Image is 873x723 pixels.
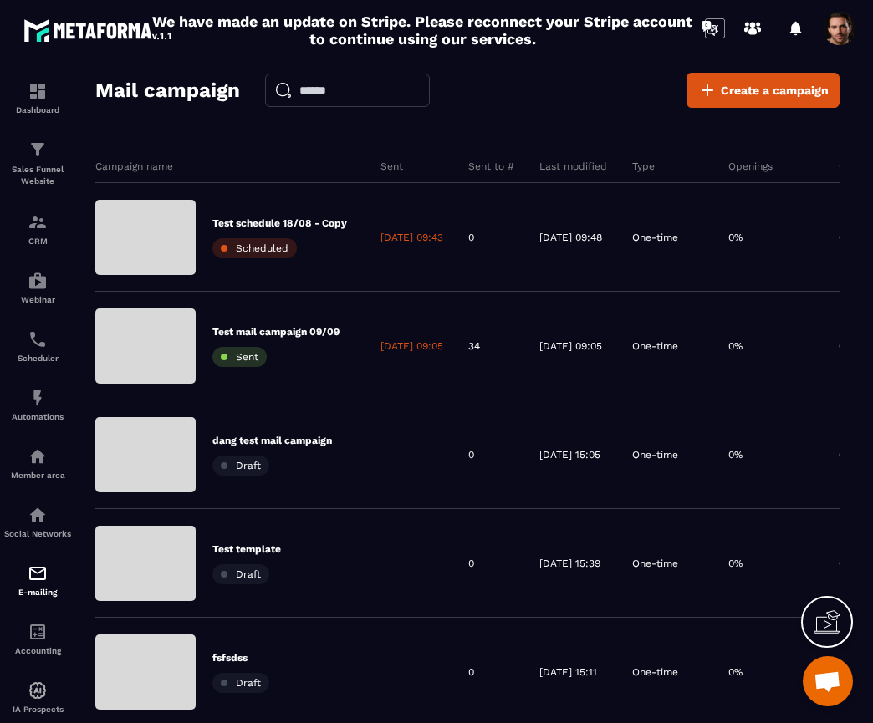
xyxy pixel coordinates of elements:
p: Automations [4,412,71,421]
p: [DATE] 15:11 [539,665,597,679]
img: formation [28,212,48,232]
p: Test schedule 18/08 - Copy [212,216,347,230]
p: 0% [839,339,853,353]
span: Draft [236,677,261,689]
a: Create a campaign [687,73,840,108]
img: social-network [28,505,48,525]
img: email [28,563,48,583]
p: 0 [468,448,474,461]
p: 0 [468,665,474,679]
p: 0% [728,339,743,353]
p: [DATE] 09:05 [539,339,602,353]
p: Sent to # [468,160,514,173]
a: accountantaccountantAccounting [4,609,71,668]
img: logo [23,15,174,45]
h2: We have made an update on Stripe. Please reconnect your Stripe account to continue using our serv... [148,13,697,48]
p: Type [632,160,655,173]
a: schedulerschedulerScheduler [4,317,71,375]
p: Scheduler [4,354,71,363]
p: One-time [632,665,678,679]
a: automationsautomationsWebinar [4,258,71,317]
p: One-time [632,339,678,353]
span: Draft [236,568,261,580]
p: Social Networks [4,529,71,538]
p: Campaign name [95,160,173,173]
p: Last modified [539,160,607,173]
img: automations [28,388,48,408]
p: 0% [728,557,743,570]
p: fsfsdss [212,651,269,664]
img: automations [28,271,48,291]
p: dang test mail campaign [212,434,332,447]
p: CRM [4,237,71,246]
img: formation [28,140,48,160]
p: 0 [468,231,474,244]
p: [DATE] 15:05 [539,448,600,461]
a: formationformationSales Funnel Website [4,127,71,200]
p: Openings [728,160,773,173]
p: Test template [212,542,281,556]
p: [DATE] 09:48 [539,231,602,244]
a: emailemailE-mailing [4,551,71,609]
div: Open chat [803,656,853,706]
p: One-time [632,448,678,461]
h2: Mail campaign [95,74,240,107]
img: automations [28,446,48,466]
p: Test mail campaign 09/09 [212,325,339,339]
p: 0% [728,448,743,461]
span: Draft [236,460,261,471]
img: accountant [28,622,48,642]
span: Sent [236,351,258,363]
p: 34 [468,339,480,353]
p: Sales Funnel Website [4,164,71,187]
p: 0% [839,448,853,461]
p: [DATE] 09:43 [380,231,443,244]
p: Webinar [4,295,71,304]
p: [DATE] 09:05 [380,339,443,353]
p: 0% [728,665,743,679]
a: social-networksocial-networkSocial Networks [4,492,71,551]
span: Create a campaign [721,82,829,99]
p: Clicks [839,160,868,173]
img: formation [28,81,48,101]
a: formationformationCRM [4,200,71,258]
img: scheduler [28,329,48,349]
p: Dashboard [4,105,71,115]
img: automations [28,680,48,700]
p: One-time [632,231,678,244]
p: One-time [632,557,678,570]
span: Scheduled [236,242,288,254]
p: 0% [728,231,743,244]
p: Accounting [4,646,71,655]
p: 0% [839,557,853,570]
p: [DATE] 15:39 [539,557,600,570]
a: automationsautomationsAutomations [4,375,71,434]
p: 0 [468,557,474,570]
p: IA Prospects [4,705,71,714]
p: E-mailing [4,588,71,597]
p: 0% [839,231,853,244]
p: Sent [380,160,403,173]
a: formationformationDashboard [4,69,71,127]
a: automationsautomationsMember area [4,434,71,492]
p: Member area [4,471,71,480]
